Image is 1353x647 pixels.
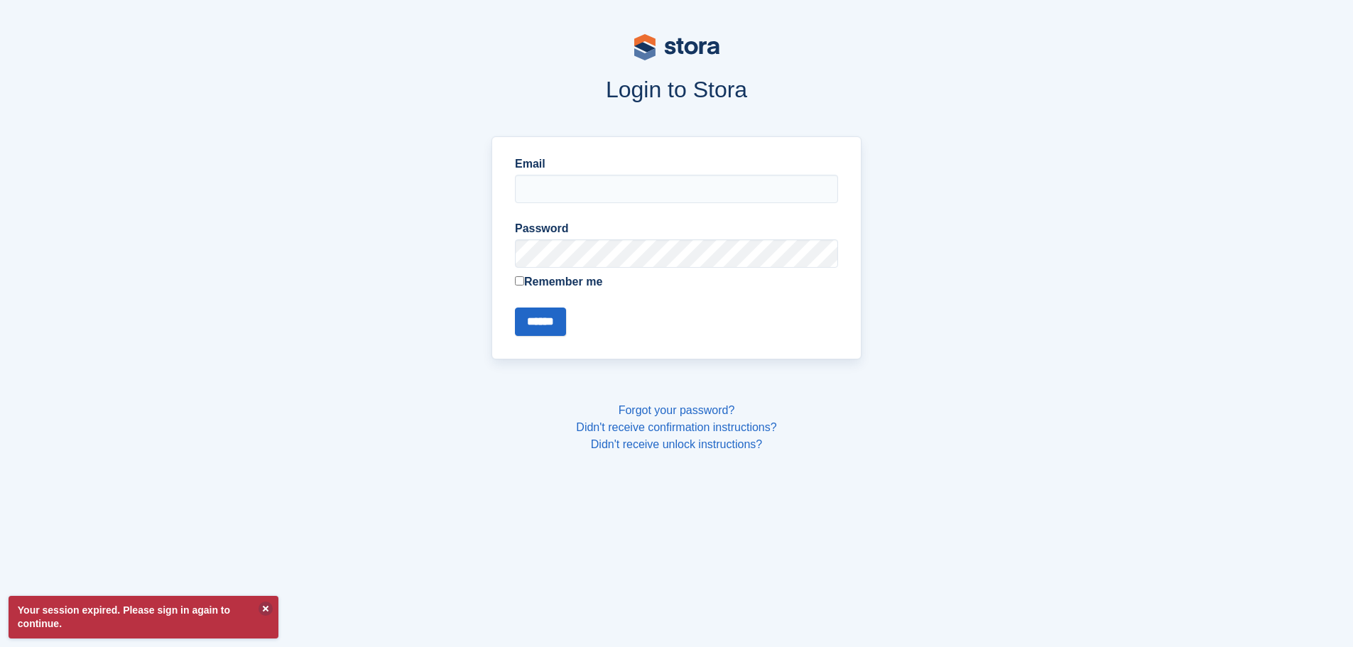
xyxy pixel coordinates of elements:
a: Didn't receive confirmation instructions? [576,421,776,433]
label: Remember me [515,273,838,290]
h1: Login to Stora [221,77,1133,102]
label: Email [515,156,838,173]
p: Your session expired. Please sign in again to continue. [9,596,278,638]
a: Didn't receive unlock instructions? [591,438,762,450]
input: Remember me [515,276,524,286]
img: stora-logo-53a41332b3708ae10de48c4981b4e9114cc0af31d8433b30ea865607fb682f29.svg [634,34,719,60]
a: Forgot your password? [619,404,735,416]
label: Password [515,220,838,237]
